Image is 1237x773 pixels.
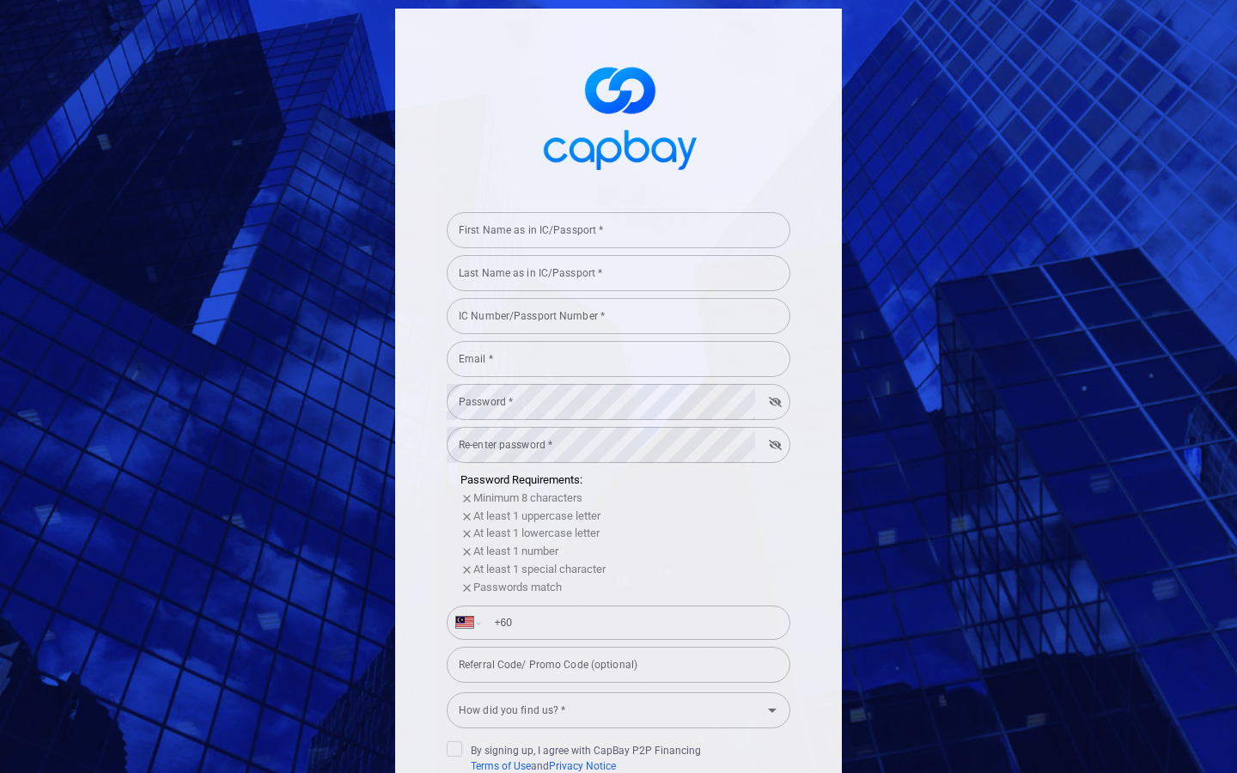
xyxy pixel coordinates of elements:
[473,526,600,539] span: At least 1 lowercase letter
[473,563,606,575] span: At least 1 special character
[473,545,558,557] span: At least 1 number
[473,509,600,522] span: At least 1 uppercase letter
[549,760,616,772] a: Privacy Notice
[473,491,582,504] span: Minimum 8 characters
[473,581,562,593] span: Passwords match
[471,760,531,772] a: Terms of Use
[460,473,582,486] span: Password Requirements:
[760,698,784,722] button: Open
[484,609,781,636] input: Enter phone number *
[533,52,704,180] img: logo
